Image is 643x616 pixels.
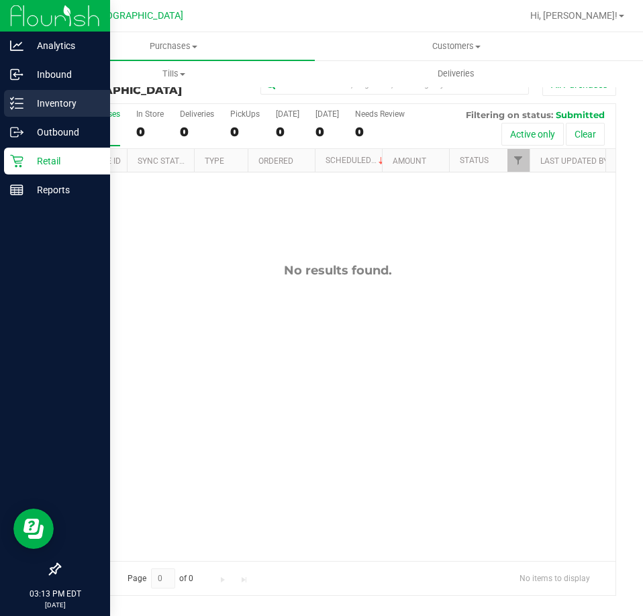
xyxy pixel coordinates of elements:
p: Outbound [23,124,104,140]
a: Deliveries [315,60,597,88]
inline-svg: Inbound [10,68,23,81]
span: Filtering on status: [466,109,553,120]
a: Tills [32,60,315,88]
div: Deliveries [180,109,214,119]
p: Reports [23,182,104,198]
inline-svg: Inventory [10,97,23,110]
span: Submitted [556,109,605,120]
div: 0 [230,124,260,140]
div: [DATE] [276,109,299,119]
a: Type [205,156,224,166]
a: Customers [315,32,597,60]
iframe: Resource center [13,509,54,549]
inline-svg: Outbound [10,125,23,139]
inline-svg: Reports [10,183,23,197]
button: Active only [501,123,564,146]
button: Clear [566,123,605,146]
span: Purchases [32,40,315,52]
a: Purchases [32,32,315,60]
p: Retail [23,153,104,169]
a: Ordered [258,156,293,166]
span: Hi, [PERSON_NAME]! [530,10,617,21]
div: 0 [315,124,339,140]
a: Last Updated By [540,156,608,166]
div: In Store [136,109,164,119]
a: Filter [507,149,530,172]
h3: Purchase Fulfillment: [59,72,245,96]
div: No results found. [60,263,615,278]
span: [GEOGRAPHIC_DATA] [59,84,182,97]
span: Customers [315,40,597,52]
span: Tills [33,68,314,80]
div: PickUps [230,109,260,119]
div: [DATE] [315,109,339,119]
inline-svg: Analytics [10,39,23,52]
div: 0 [355,124,405,140]
span: Page of 0 [116,568,205,589]
p: Inbound [23,66,104,83]
span: No items to display [509,568,601,588]
span: Deliveries [419,68,493,80]
a: Amount [393,156,426,166]
a: Status [460,156,489,165]
a: Scheduled [326,156,387,165]
p: [DATE] [6,600,104,610]
a: Sync Status [138,156,189,166]
div: 0 [136,124,164,140]
div: 0 [276,124,299,140]
span: [GEOGRAPHIC_DATA] [91,10,183,21]
inline-svg: Retail [10,154,23,168]
div: 0 [180,124,214,140]
p: Inventory [23,95,104,111]
p: 03:13 PM EDT [6,588,104,600]
div: Needs Review [355,109,405,119]
p: Analytics [23,38,104,54]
